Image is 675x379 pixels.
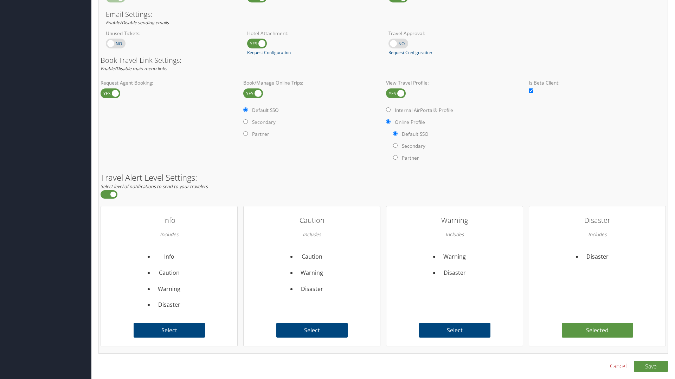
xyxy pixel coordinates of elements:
h3: Info [139,213,200,227]
label: Internal AirPortal® Profile [395,107,453,114]
h3: Disaster [567,213,628,227]
label: Partner [402,154,419,161]
button: Save [634,361,668,372]
li: Caution [154,265,185,281]
label: Selected [562,323,633,338]
em: Select level of notifications to send to your travelers [101,183,208,189]
label: Default SSO [252,107,279,114]
li: Caution [297,249,327,265]
label: Select [134,323,205,338]
li: Warning [439,249,470,265]
li: Disaster [297,281,327,297]
h3: Caution [281,213,342,227]
em: Enable/Disable main menu links [101,65,167,72]
label: Select [276,323,348,338]
label: Unused Tickets: [106,30,237,37]
li: Disaster [439,265,470,281]
a: Request Configuration [247,49,291,56]
em: Includes [160,227,178,241]
li: Disaster [582,249,613,265]
em: Includes [445,227,464,241]
label: View Travel Profile: [386,79,523,86]
label: Default SSO [402,131,429,138]
label: Hotel Attachment: [247,30,378,37]
label: Travel Approval: [388,30,519,37]
a: Cancel [610,362,627,370]
li: Warning [154,281,185,297]
a: Request Configuration [388,49,432,56]
li: Warning [297,265,327,281]
em: Enable/Disable sending emails [106,19,169,26]
label: Request Agent Booking: [101,79,238,86]
label: Secondary [402,142,425,149]
em: Includes [303,227,321,241]
em: Includes [588,227,606,241]
label: Select [419,323,490,338]
h2: Travel Alert Level Settings: [101,173,666,182]
li: Disaster [154,297,185,313]
label: Secondary [252,119,276,126]
h3: Email Settings: [106,11,661,18]
label: Book/Manage Online Trips: [243,79,380,86]
li: Info [154,249,185,265]
label: Partner [252,131,269,138]
h3: Warning [424,213,485,227]
h3: Book Travel Link Settings: [101,57,666,64]
label: Is Beta Client: [529,79,666,86]
label: Online Profile [395,119,425,126]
